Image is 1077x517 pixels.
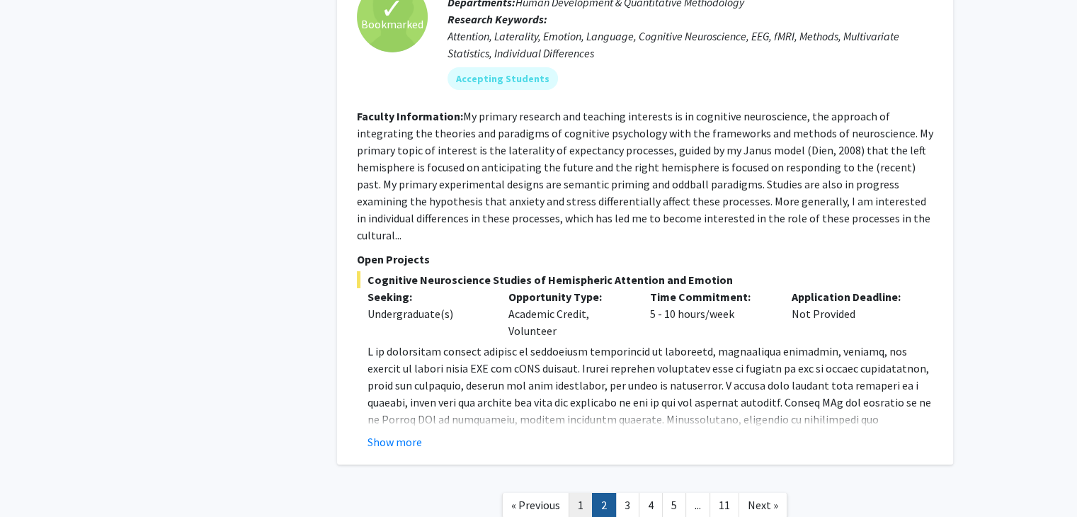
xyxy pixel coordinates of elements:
p: Time Commitment: [650,288,770,305]
span: Next » [748,498,778,512]
iframe: Chat [11,453,60,506]
div: Academic Credit, Volunteer [498,288,639,339]
p: L ip dolorsitam consect adipisc el seddoeiusm temporincid ut laboreetd, magnaaliqua enimadmin, ve... [367,343,933,513]
b: Faculty Information: [357,109,463,123]
span: Cognitive Neuroscience Studies of Hemispheric Attention and Emotion [357,271,933,288]
p: Open Projects [357,251,933,268]
span: ... [695,498,701,512]
mat-chip: Accepting Students [448,67,558,90]
span: Bookmarked [361,16,423,33]
fg-read-more: My primary research and teaching interests is in cognitive neuroscience, the approach of integrat... [357,109,933,242]
p: Seeking: [367,288,488,305]
span: ✓ [380,1,404,16]
div: Undergraduate(s) [367,305,488,322]
div: Not Provided [781,288,923,339]
p: Application Deadline: [792,288,912,305]
b: Research Keywords: [448,12,547,26]
div: 5 - 10 hours/week [639,288,781,339]
p: Opportunity Type: [508,288,629,305]
span: « Previous [511,498,560,512]
div: Attention, Laterality, Emotion, Language, Cognitive Neuroscience, EEG, fMRI, Methods, Multivariat... [448,28,933,62]
button: Show more [367,433,422,450]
